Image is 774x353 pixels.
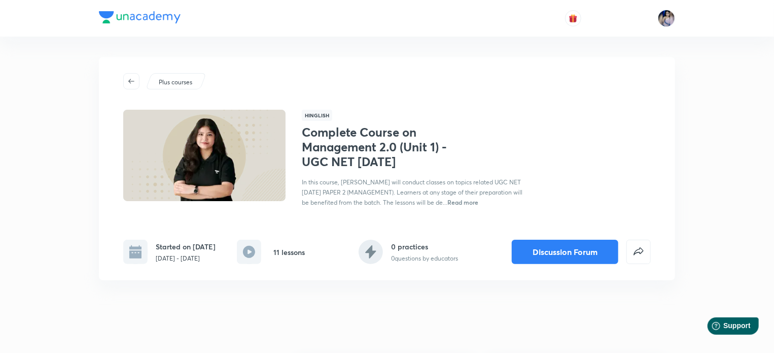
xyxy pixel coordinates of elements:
[273,247,305,258] h6: 11 lessons
[302,178,522,206] span: In this course, [PERSON_NAME] will conduct classes on topics related UGC NET [DATE] PAPER 2 (MANA...
[569,14,578,23] img: avatar
[447,198,478,206] span: Read more
[302,110,332,121] span: Hinglish
[391,254,458,263] p: 0 questions by educators
[512,240,618,264] button: Discussion Forum
[565,10,581,26] button: avatar
[302,125,468,169] h1: Complete Course on Management 2.0 (Unit 1) - UGC NET [DATE]
[156,254,216,263] p: [DATE] - [DATE]
[122,109,287,202] img: Thumbnail
[684,313,763,342] iframe: Help widget launcher
[626,240,651,264] button: false
[99,11,181,23] img: Company Logo
[391,241,458,252] h6: 0 practices
[156,241,216,252] h6: Started on [DATE]
[658,10,675,27] img: Tanya Gautam
[99,11,181,26] a: Company Logo
[159,78,192,87] p: Plus courses
[157,78,194,87] a: Plus courses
